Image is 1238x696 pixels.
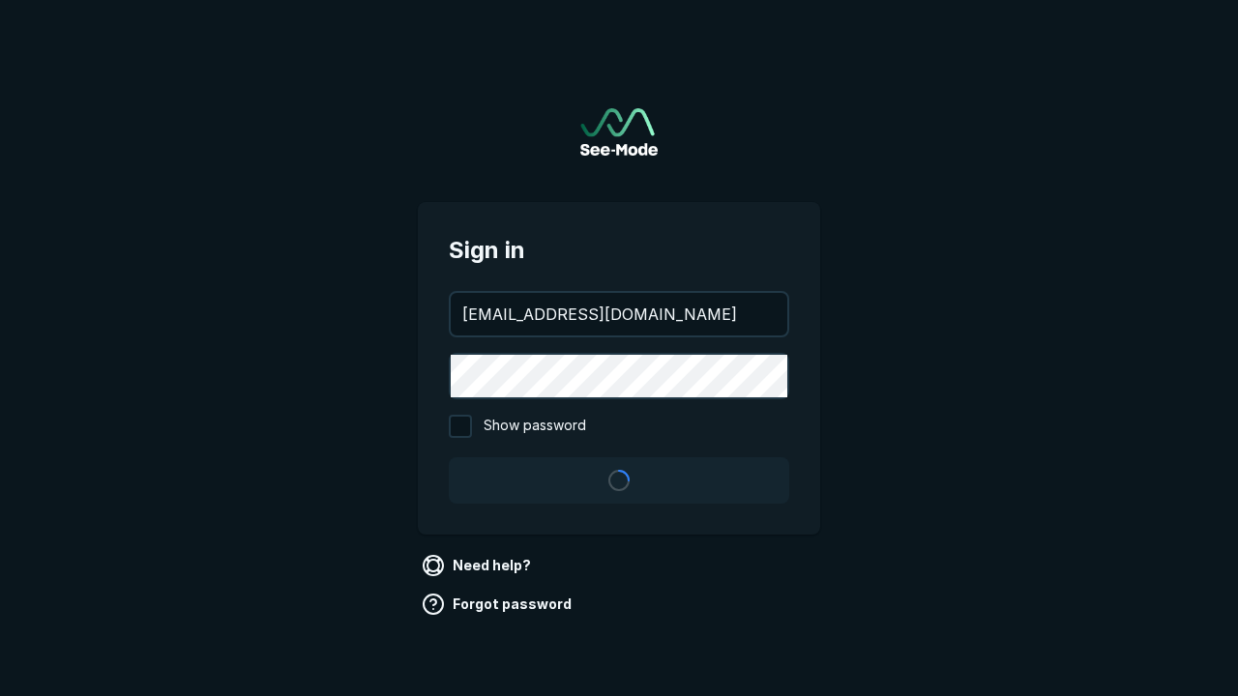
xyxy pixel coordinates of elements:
a: Go to sign in [580,108,658,156]
input: your@email.com [451,293,787,335]
img: See-Mode Logo [580,108,658,156]
span: Sign in [449,233,789,268]
a: Forgot password [418,589,579,620]
a: Need help? [418,550,539,581]
span: Show password [484,415,586,438]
